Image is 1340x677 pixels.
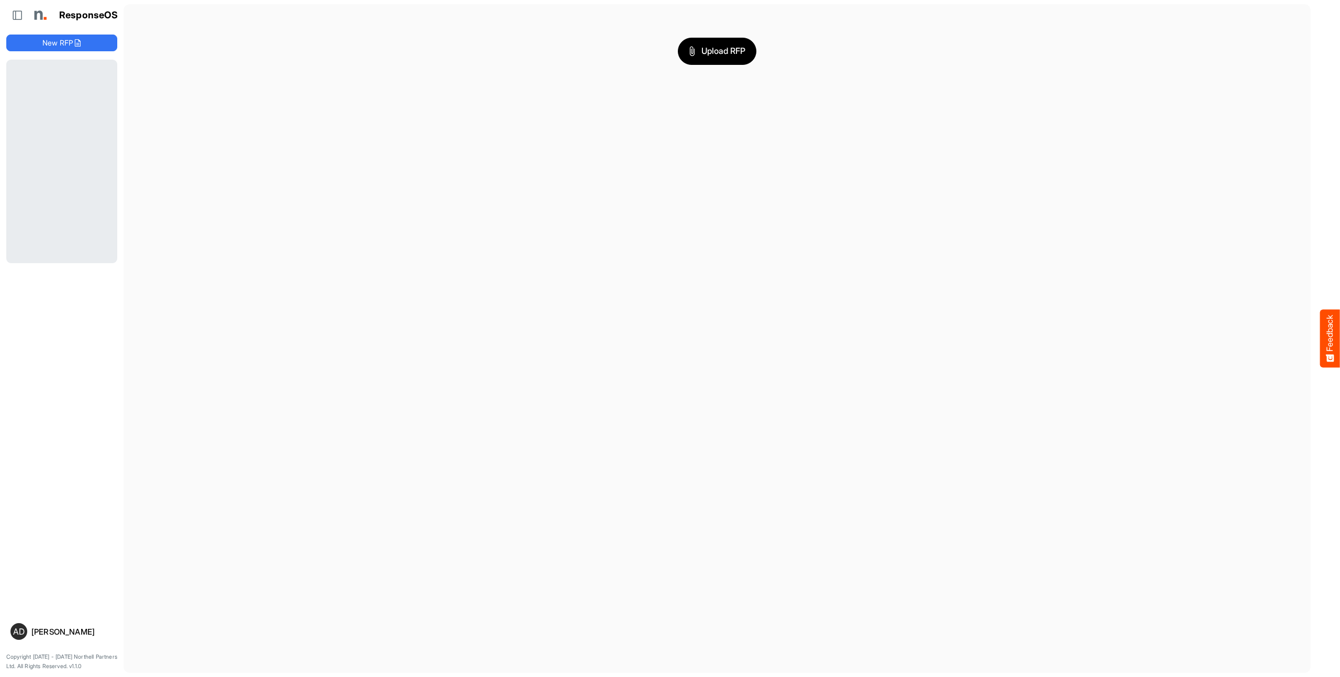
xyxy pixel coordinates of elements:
[689,44,745,58] span: Upload RFP
[678,38,756,65] button: Upload RFP
[13,627,25,636] span: AD
[59,10,118,21] h1: ResponseOS
[6,60,117,263] div: Loading...
[6,652,117,671] p: Copyright [DATE] - [DATE] Northell Partners Ltd. All Rights Reserved. v1.1.0
[29,5,50,26] img: Northell
[6,35,117,51] button: New RFP
[1320,310,1340,368] button: Feedback
[31,628,113,636] div: [PERSON_NAME]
